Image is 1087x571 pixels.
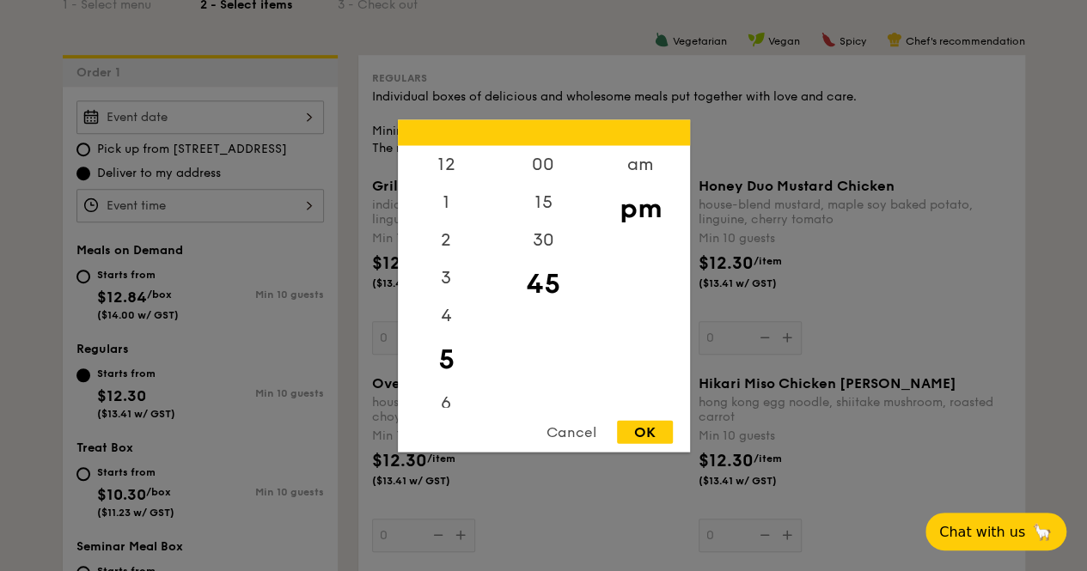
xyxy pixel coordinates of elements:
span: Chat with us [939,524,1025,540]
div: Cancel [529,420,614,443]
div: 30 [495,221,592,258]
div: 4 [398,296,495,334]
div: 2 [398,221,495,258]
div: 3 [398,258,495,296]
div: 00 [495,145,592,183]
div: 5 [398,334,495,384]
div: 12 [398,145,495,183]
div: 6 [398,384,495,422]
div: am [592,145,689,183]
div: OK [617,420,673,443]
div: 1 [398,183,495,221]
div: 15 [495,183,592,221]
span: 🦙 [1032,522,1053,542]
div: 45 [495,258,592,308]
div: pm [592,183,689,233]
button: Chat with us🦙 [925,513,1066,550]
